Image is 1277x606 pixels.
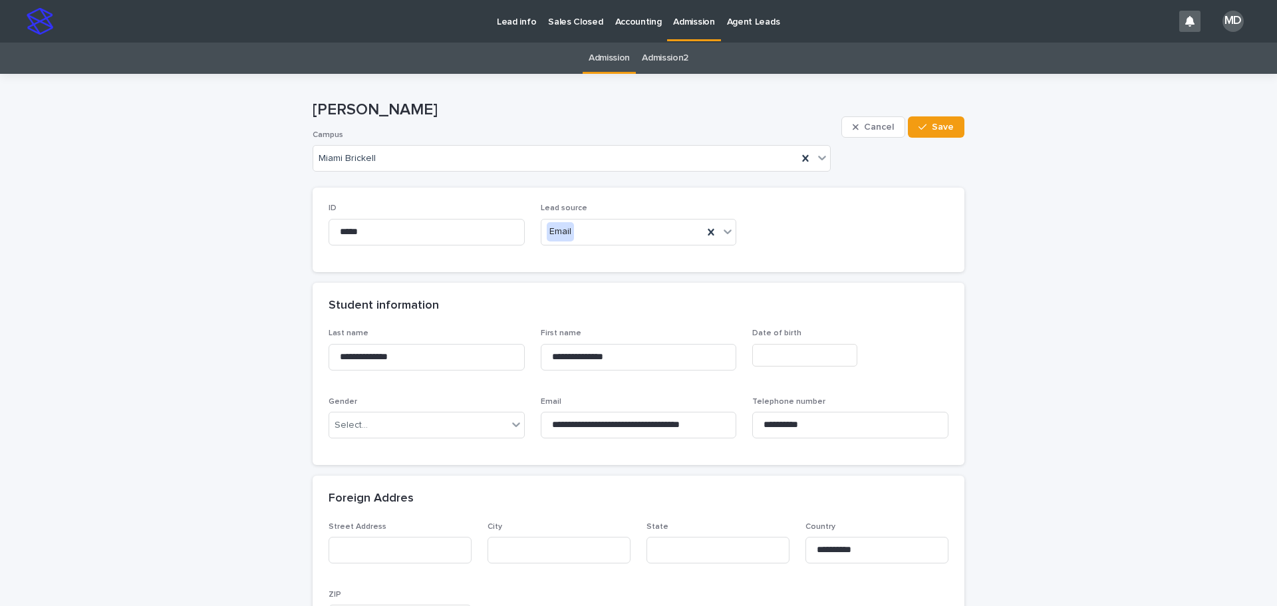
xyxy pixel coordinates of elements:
span: Campus [313,131,343,139]
div: Email [547,222,574,241]
a: Admission2 [642,43,688,74]
h2: Student information [329,299,439,313]
span: Save [932,122,954,132]
span: Gender [329,398,357,406]
span: First name [541,329,581,337]
div: MD [1222,11,1244,32]
span: Last name [329,329,368,337]
div: Select... [335,418,368,432]
span: ZIP [329,591,341,599]
span: Email [541,398,561,406]
span: Street Address [329,523,386,531]
p: [PERSON_NAME] [313,100,836,120]
h2: Foreign Addres [329,492,414,506]
span: Cancel [864,122,894,132]
span: Country [805,523,835,531]
button: Save [908,116,964,138]
button: Cancel [841,116,905,138]
span: Miami Brickell [319,153,376,164]
span: State [646,523,668,531]
span: City [488,523,502,531]
span: Lead source [541,204,587,212]
span: ID [329,204,337,212]
a: Admission [589,43,630,74]
img: stacker-logo-s-only.png [27,8,53,35]
span: Telephone number [752,398,825,406]
span: Date of birth [752,329,801,337]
